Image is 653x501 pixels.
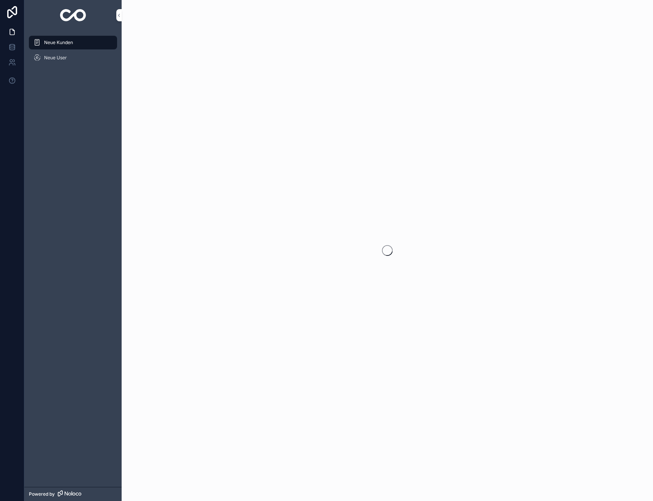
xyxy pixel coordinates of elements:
[44,55,67,61] span: Neue User
[29,51,117,65] a: Neue User
[24,487,122,501] a: Powered by
[44,40,73,46] span: Neue Kunden
[24,30,122,75] div: scrollable content
[60,9,86,21] img: App logo
[29,491,55,497] span: Powered by
[29,36,117,49] a: Neue Kunden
